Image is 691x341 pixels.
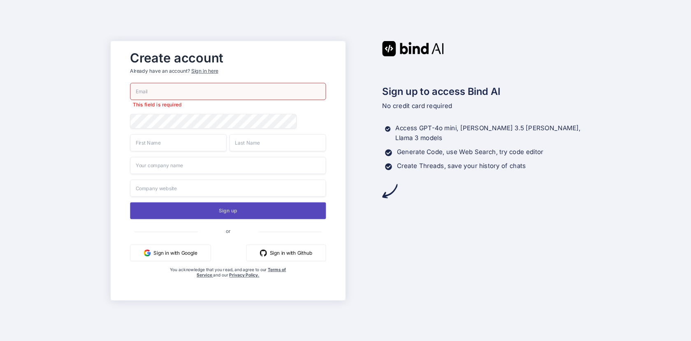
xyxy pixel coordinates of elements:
p: This field is required [130,101,326,108]
div: Sign in here [191,67,218,74]
input: Your company name [130,157,326,174]
a: Privacy Policy. [229,272,259,278]
img: Bind AI logo [382,41,444,56]
img: arrow [382,183,397,198]
input: First Name [130,134,227,151]
p: Generate Code, use Web Search, try code editor [397,147,543,157]
p: Access GPT-4o mini, [PERSON_NAME] 3.5 [PERSON_NAME], Llama 3 models [395,123,580,143]
p: Create Threads, save your history of chats [397,161,526,171]
button: Sign in with Github [246,244,326,261]
h2: Create account [130,52,326,63]
img: github [260,249,267,256]
p: Already have an account? [130,67,326,74]
h2: Sign up to access Bind AI [382,84,580,99]
img: google [144,249,151,256]
button: Sign up [130,202,326,219]
p: No credit card required [382,101,580,111]
span: or [198,222,258,240]
input: Email [130,83,326,100]
a: Terms of Service [197,267,286,277]
button: Sign in with Google [130,244,211,261]
input: Company website [130,180,326,197]
input: Last Name [230,134,326,151]
div: You acknowledge that you read, and agree to our and our [163,267,293,295]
